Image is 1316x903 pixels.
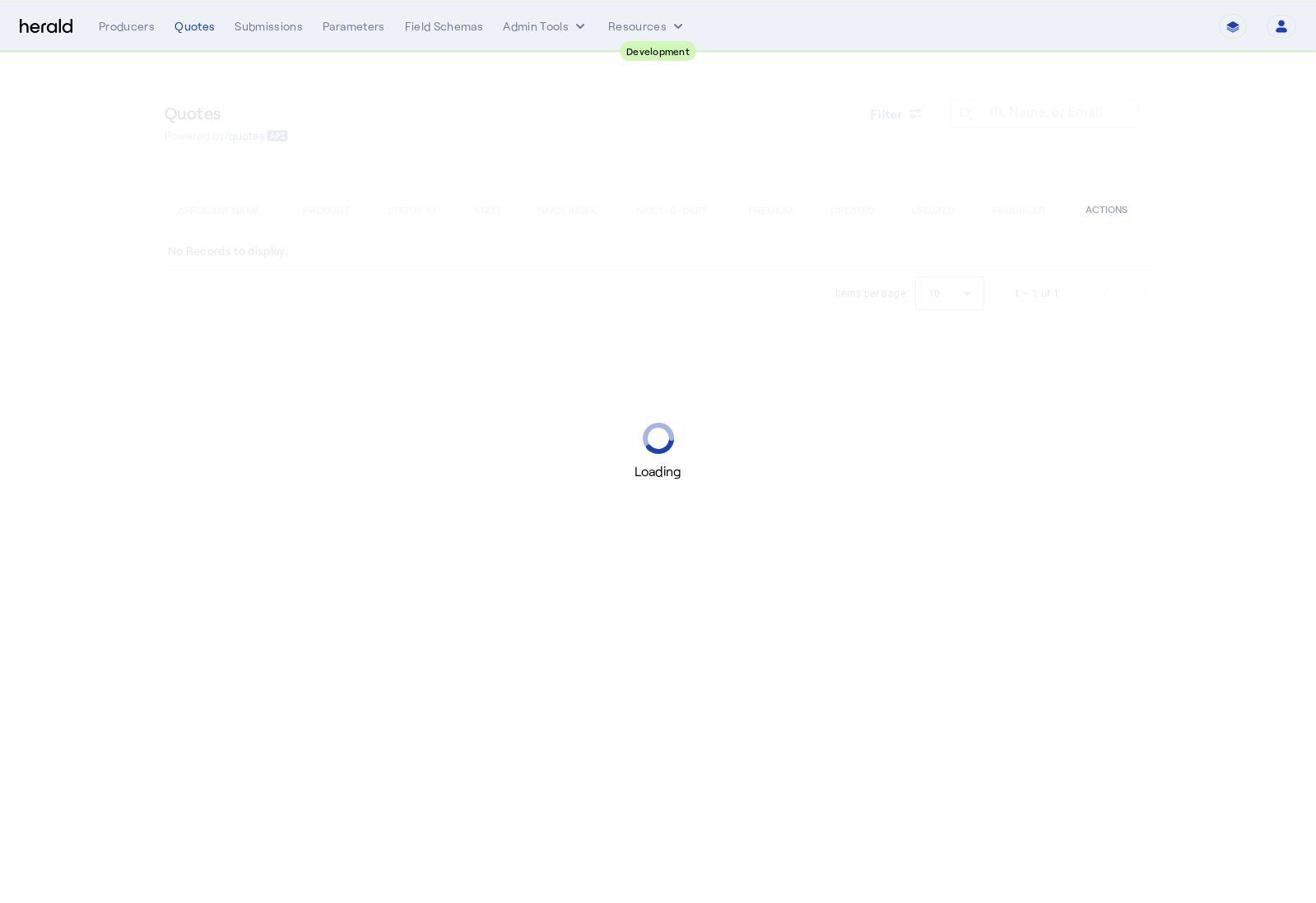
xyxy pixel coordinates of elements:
[503,18,588,35] button: internal dropdown menu
[620,41,696,61] div: Development
[235,18,303,35] div: Submissions
[323,18,385,35] div: Parameters
[20,19,72,35] img: Herald Logo
[608,18,686,35] button: Resources dropdown menu
[1072,186,1151,232] th: ACTIONS
[99,18,155,35] div: Producers
[174,18,215,35] div: Quotes
[405,18,484,35] div: Field Schemas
